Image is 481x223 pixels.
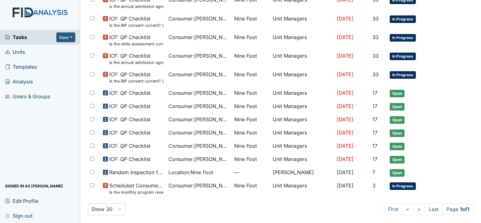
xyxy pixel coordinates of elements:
[337,15,354,22] span: [DATE]
[5,181,63,191] span: Signed in as [PERSON_NAME]
[234,89,257,97] span: Nine Foot
[372,15,379,22] span: 33
[337,182,354,189] span: [DATE]
[168,89,229,97] span: Consumer : [PERSON_NAME]
[337,116,354,123] span: [DATE]
[234,169,268,176] span: —
[109,129,150,136] span: ICF: QP Checklist
[390,90,405,97] span: Open
[372,71,379,77] span: 33
[91,205,112,213] div: Show 30
[109,41,163,47] small: Is the skills assessment current? (document the date in the comment section)
[460,206,469,212] strong: 1 of 1
[168,155,229,163] span: Consumer : [PERSON_NAME]
[337,143,354,149] span: [DATE]
[372,90,377,96] span: 17
[402,203,414,215] a: <
[56,32,75,42] button: New
[390,103,405,111] span: Open
[109,116,150,123] span: ICF: QP Checklist
[109,189,163,195] small: Is the monthly program review completed by the 15th of the previous month?
[234,52,257,60] span: Nine Foot
[234,15,257,22] span: Nine Foot
[337,53,354,59] span: [DATE]
[109,60,163,66] small: Is the annual admission agreement current? (document the date in the comment section)
[234,129,257,136] span: Nine Foot
[168,169,213,176] span: Location : Nine Foot
[337,90,354,96] span: [DATE]
[270,12,334,31] td: Unit Managers
[372,156,377,162] span: 17
[337,103,354,109] span: [DATE]
[390,53,416,60] span: In Progress
[109,3,163,9] small: Is the annual admission agreement current? (document the date in the comment section)
[168,116,229,123] span: Consumer : [PERSON_NAME]
[372,34,379,40] span: 33
[372,116,377,123] span: 17
[270,31,334,49] td: Unit Managers
[390,156,405,163] span: Open
[109,33,163,47] span: ICF: QP Checklist Is the skills assessment current? (document the date in the comment section)
[168,142,229,150] span: Consumer : [PERSON_NAME]
[372,182,376,189] span: 3
[109,71,163,84] span: ICF: QP Checklist Is the BIP consent current? (document the date, BIP number in the comment section)
[168,71,229,78] span: Consumer : [PERSON_NAME]
[168,182,229,189] span: Consumer : [PERSON_NAME]
[337,34,354,40] span: [DATE]
[109,89,150,97] span: ICF: QP Checklist
[372,53,379,59] span: 33
[390,182,416,190] span: In Progress
[270,87,334,100] td: Unit Managers
[270,166,334,179] td: [PERSON_NAME]
[109,15,163,28] span: ICF: QP Checklist Is the BIP consent current? (document the date, BIP number in the comment section)
[168,15,229,22] span: Consumer : [PERSON_NAME]
[337,71,354,77] span: [DATE]
[109,142,150,150] span: ICF: QP Checklist
[390,129,405,137] span: Open
[168,129,229,136] span: Consumer : [PERSON_NAME]
[384,203,473,215] nav: task-pagination
[337,129,354,136] span: [DATE]
[413,203,425,215] a: >
[372,103,377,109] span: 17
[390,34,416,42] span: In Progress
[372,129,377,136] span: 17
[425,203,443,215] a: Last
[270,100,334,113] td: Unit Managers
[234,142,257,150] span: Nine Foot
[270,140,334,153] td: Unit Managers
[168,33,229,41] span: Consumer : [PERSON_NAME]
[270,153,334,166] td: Unit Managers
[442,203,473,215] span: Page
[5,33,56,41] a: Tasks
[390,15,416,23] span: In Progress
[390,143,405,150] span: Open
[270,113,334,126] td: Unit Managers
[5,196,38,206] span: Edit Profile
[234,33,257,41] span: Nine Foot
[270,179,334,198] td: Unit Managers
[372,143,377,149] span: 17
[372,169,375,175] span: 7
[337,169,354,175] span: [DATE]
[270,68,334,87] td: Unit Managers
[234,102,257,110] span: Nine Foot
[270,49,334,68] td: Unit Managers
[390,169,405,177] span: Open
[337,156,354,162] span: [DATE]
[234,71,257,78] span: Nine Foot
[168,102,229,110] span: Consumer : [PERSON_NAME]
[234,116,257,123] span: Nine Foot
[109,22,163,28] small: Is the BIP consent current? (document the date, BIP number in the comment section)
[234,182,257,189] span: Nine Foot
[109,169,163,176] span: Random Inspection for AM
[109,52,163,66] span: ICF: QP Checklist Is the annual admission agreement current? (document the date in the comment se...
[109,102,150,110] span: ICF: QP Checklist
[5,77,33,87] span: Analysis
[390,116,405,124] span: Open
[109,182,163,195] span: Scheduled Consumer Chart Review Is the monthly program review completed by the 15th of the previo...
[5,92,50,101] span: Users & Groups
[234,155,257,163] span: Nine Foot
[5,62,37,72] span: Templates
